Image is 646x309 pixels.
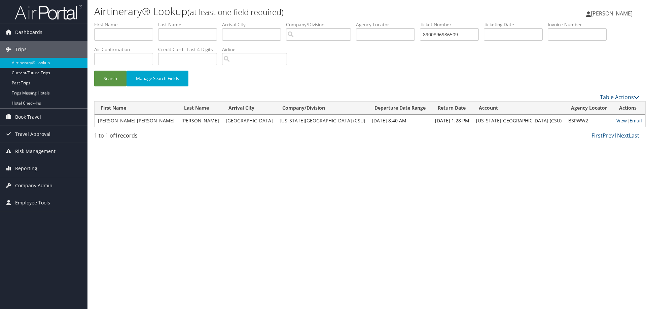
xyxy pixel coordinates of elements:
[591,10,633,17] span: [PERSON_NAME]
[15,126,50,143] span: Travel Approval
[94,71,127,86] button: Search
[15,4,82,20] img: airportal-logo.png
[94,4,458,18] h1: Airtinerary® Lookup
[617,132,629,139] a: Next
[420,21,484,28] label: Ticket Number
[614,132,617,139] a: 1
[629,132,639,139] a: Last
[484,21,548,28] label: Ticketing Date
[127,71,188,86] button: Manage Search Fields
[158,46,222,53] label: Credit Card - Last 4 Digits
[94,21,158,28] label: First Name
[586,3,639,24] a: [PERSON_NAME]
[94,46,158,53] label: Air Confirmation
[616,117,627,124] a: View
[276,102,368,115] th: Company/Division
[15,143,56,160] span: Risk Management
[222,46,292,53] label: Airline
[286,21,356,28] label: Company/Division
[178,102,222,115] th: Last Name: activate to sort column ascending
[158,21,222,28] label: Last Name
[15,41,27,58] span: Trips
[222,115,276,127] td: [GEOGRAPHIC_DATA]
[473,115,565,127] td: [US_STATE][GEOGRAPHIC_DATA] (CSU)
[94,131,223,143] div: 1 to 1 of records
[187,6,284,17] small: (at least one field required)
[15,177,52,194] span: Company Admin
[222,21,286,28] label: Arrival City
[15,160,37,177] span: Reporting
[95,115,178,127] td: [PERSON_NAME] [PERSON_NAME]
[565,102,613,115] th: Agency Locator: activate to sort column ascending
[115,132,118,139] span: 1
[613,102,645,115] th: Actions
[565,115,613,127] td: BSPWW2
[603,132,614,139] a: Prev
[356,21,420,28] label: Agency Locator
[432,102,473,115] th: Return Date: activate to sort column ascending
[630,117,642,124] a: Email
[276,115,368,127] td: [US_STATE][GEOGRAPHIC_DATA] (CSU)
[15,24,42,41] span: Dashboards
[432,115,473,127] td: [DATE] 1:28 PM
[548,21,612,28] label: Invoice Number
[368,115,432,127] td: [DATE] 8:40 AM
[15,194,50,211] span: Employee Tools
[613,115,645,127] td: |
[95,102,178,115] th: First Name: activate to sort column ascending
[600,93,639,101] a: Table Actions
[15,109,41,125] span: Book Travel
[368,102,432,115] th: Departure Date Range: activate to sort column ascending
[473,102,565,115] th: Account: activate to sort column ascending
[222,102,276,115] th: Arrival City: activate to sort column ascending
[591,132,603,139] a: First
[178,115,222,127] td: [PERSON_NAME]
